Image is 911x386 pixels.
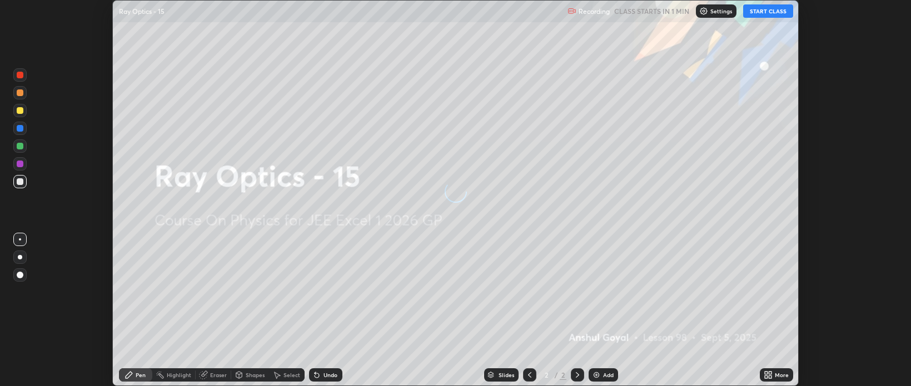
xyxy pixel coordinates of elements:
div: More [775,372,789,378]
p: Ray Optics - 15 [119,7,165,16]
div: Eraser [210,372,227,378]
div: 2 [541,372,552,378]
img: recording.375f2c34.svg [567,7,576,16]
img: add-slide-button [592,370,601,379]
div: Add [603,372,614,378]
p: Settings [710,8,732,14]
div: 2 [560,370,566,380]
div: Pen [136,372,146,378]
div: Select [283,372,300,378]
button: START CLASS [743,4,793,18]
div: Undo [323,372,337,378]
div: / [554,372,557,378]
img: class-settings-icons [699,7,708,16]
h5: CLASS STARTS IN 1 MIN [614,6,689,16]
div: Highlight [167,372,191,378]
div: Slides [499,372,514,378]
div: Shapes [246,372,265,378]
p: Recording [579,7,610,16]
